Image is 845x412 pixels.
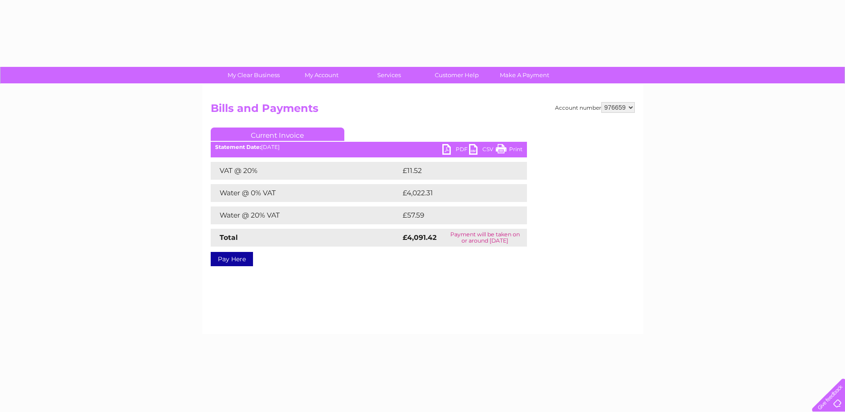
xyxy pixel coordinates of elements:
h2: Bills and Payments [211,102,635,119]
strong: Total [220,233,238,242]
td: Water @ 0% VAT [211,184,400,202]
td: £4,022.31 [400,184,513,202]
a: Current Invoice [211,128,344,141]
a: My Account [285,67,358,83]
div: Account number [555,102,635,113]
td: £11.52 [400,162,507,180]
a: Customer Help [420,67,494,83]
a: PDF [442,144,469,157]
td: Payment will be taken on or around [DATE] [443,229,527,247]
td: £57.59 [400,206,509,224]
td: VAT @ 20% [211,162,400,180]
a: CSV [469,144,496,157]
a: Make A Payment [488,67,561,83]
a: My Clear Business [217,67,290,83]
a: Pay Here [211,252,253,266]
a: Print [496,144,523,157]
strong: £4,091.42 [403,233,437,242]
a: Services [352,67,426,83]
td: Water @ 20% VAT [211,206,400,224]
b: Statement Date: [215,144,261,150]
div: [DATE] [211,144,527,150]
